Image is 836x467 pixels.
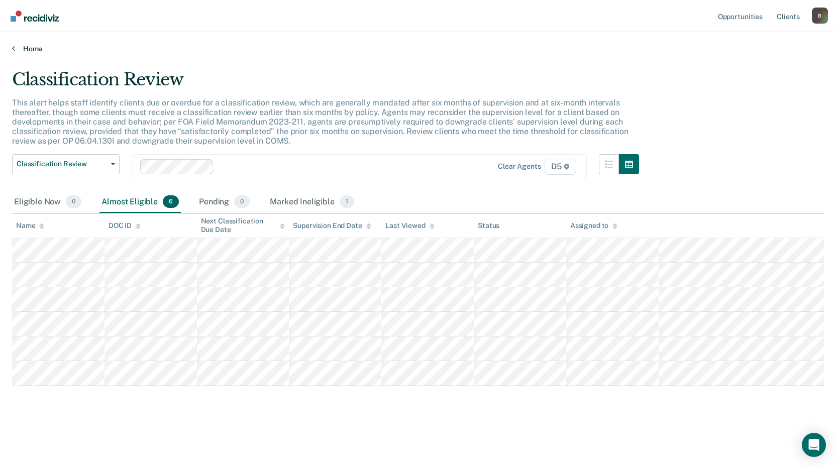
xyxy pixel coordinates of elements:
[17,160,107,168] span: Classification Review
[66,195,81,208] span: 0
[197,191,252,213] div: Pending0
[545,159,576,175] span: D5
[268,191,356,213] div: Marked Ineligible1
[12,44,824,53] a: Home
[11,11,59,22] img: Recidiviz
[201,217,285,234] div: Next Classification Due Date
[385,221,434,230] div: Last Viewed
[163,195,179,208] span: 6
[812,8,828,24] button: Profile dropdown button
[570,221,617,230] div: Assigned to
[12,154,120,174] button: Classification Review
[109,221,141,230] div: DOC ID
[802,433,826,457] div: Open Intercom Messenger
[16,221,44,230] div: Name
[293,221,371,230] div: Supervision End Date
[234,195,250,208] span: 0
[498,162,541,171] div: Clear agents
[99,191,181,213] div: Almost Eligible6
[340,195,354,208] span: 1
[12,98,628,146] p: This alert helps staff identify clients due or overdue for a classification review, which are gen...
[812,8,828,24] div: B
[12,69,639,98] div: Classification Review
[478,221,499,230] div: Status
[12,191,83,213] div: Eligible Now0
